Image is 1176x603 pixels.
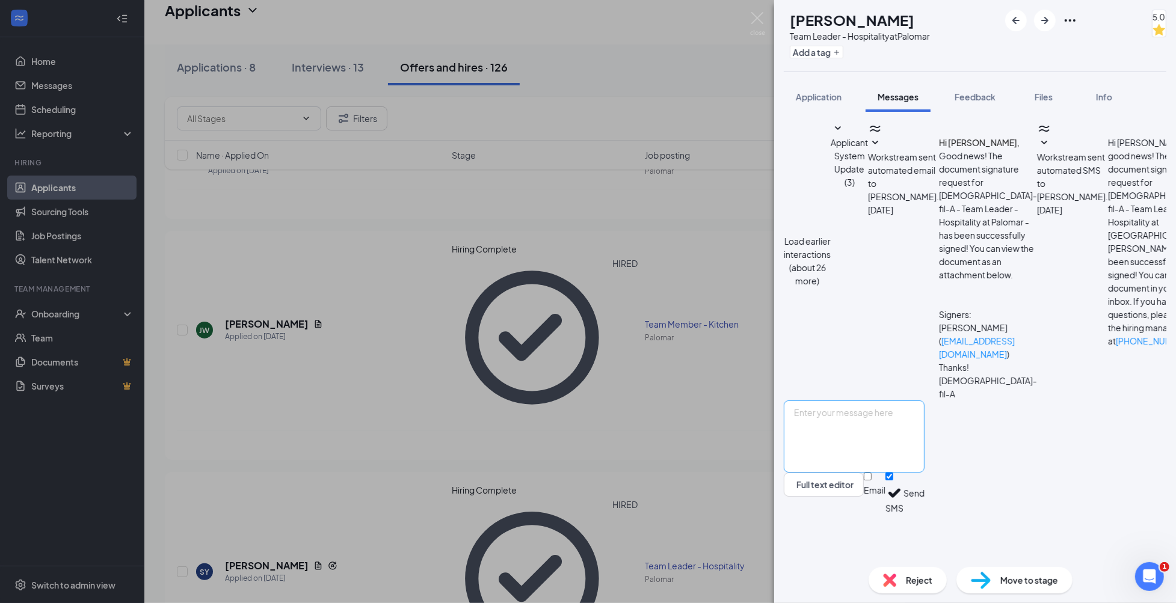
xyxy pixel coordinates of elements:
[1160,562,1169,572] span: 1
[831,137,868,188] span: Applicant System Update (3)
[1034,10,1056,31] button: ArrowRight
[1035,91,1053,102] span: Files
[1037,136,1051,150] svg: SmallChevronDown
[796,91,842,102] span: Application
[1153,10,1166,23] span: 5.0
[868,121,882,136] svg: WorkstreamLogo
[864,484,885,496] div: Email
[955,91,996,102] span: Feedback
[831,121,868,189] button: SmallChevronDownApplicant System Update (3)
[1005,10,1027,31] button: ArrowLeftNew
[878,91,919,102] span: Messages
[1038,13,1052,28] svg: ArrowRight
[939,374,1037,400] p: [DEMOGRAPHIC_DATA]-fil-A
[939,136,1037,149] h4: Hi [PERSON_NAME],
[1063,13,1077,28] svg: Ellipses
[1037,121,1051,136] svg: WorkstreamLogo
[831,121,845,136] svg: SmallChevronDown
[790,10,914,30] h1: [PERSON_NAME]
[790,30,930,42] div: Team Leader - Hospitality at Palomar
[1096,91,1112,102] span: Info
[906,574,932,587] span: Reject
[868,136,882,150] svg: SmallChevronDown
[885,484,904,502] svg: Checkmark
[868,203,893,216] span: [DATE]
[939,361,1037,374] p: Thanks!
[790,46,843,58] button: PlusAdd a tag
[1037,152,1108,202] span: Workstream sent automated SMS to [PERSON_NAME].
[868,152,939,202] span: Workstream sent automated email to [PERSON_NAME].
[904,473,925,514] button: Send
[939,308,1037,321] p: Signers:
[784,473,864,497] button: Full text editorPen
[885,502,904,514] div: SMS
[1009,13,1023,28] svg: ArrowLeftNew
[1000,574,1058,587] span: Move to stage
[939,149,1037,281] p: Good news! The document signature request for [DEMOGRAPHIC_DATA]-fil-A - Team Leader - Hospitalit...
[1037,203,1062,216] span: [DATE]
[939,335,1015,360] a: [EMAIL_ADDRESS][DOMAIN_NAME]
[939,321,1037,361] p: [PERSON_NAME] ( )
[833,49,840,56] svg: Plus
[1135,562,1164,591] iframe: Intercom live chat
[784,234,831,287] button: Load earlier interactions (about 26 more)
[864,473,872,480] input: Email
[885,473,893,480] input: SMS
